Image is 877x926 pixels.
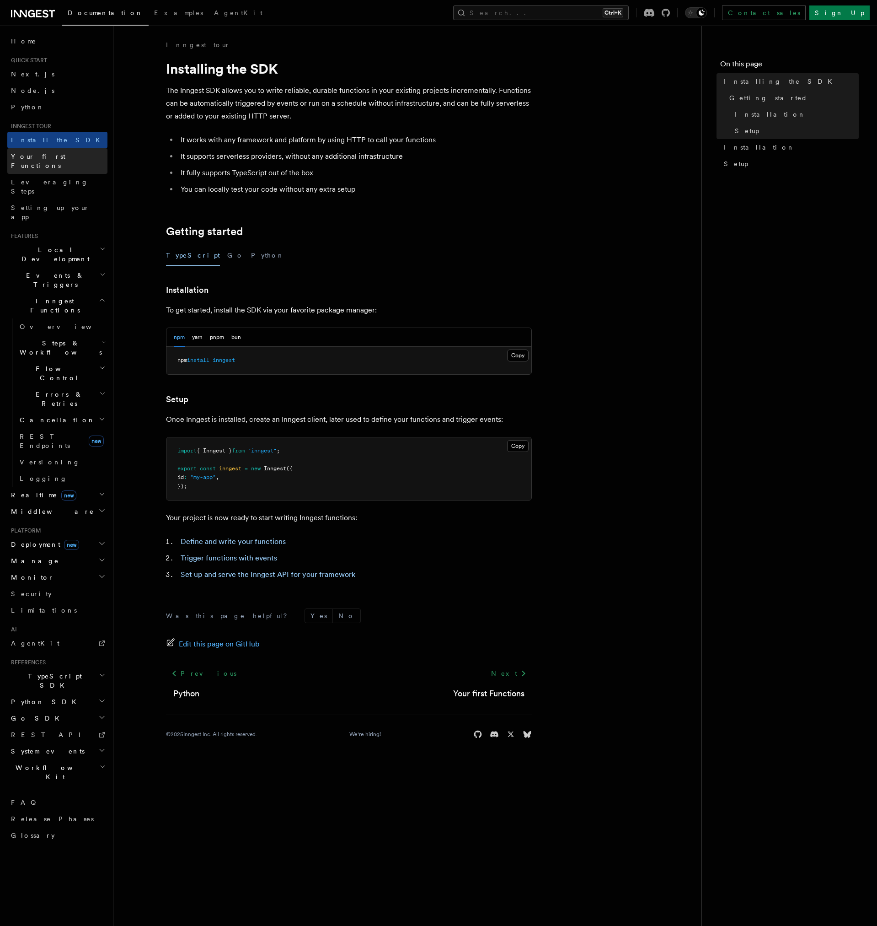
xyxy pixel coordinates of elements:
span: Edit this page on GitHub [179,638,260,651]
button: Go SDK [7,710,107,727]
a: Setup [166,393,188,406]
span: AgentKit [11,640,59,647]
span: Your first Functions [11,153,65,169]
a: Installation [720,139,859,156]
button: Realtimenew [7,487,107,503]
button: Manage [7,553,107,569]
a: Your first Functions [7,148,107,174]
div: Inngest Functions [7,318,107,487]
button: Local Development [7,242,107,267]
a: Node.js [7,82,107,99]
a: Install the SDK [7,132,107,148]
a: Getting started [166,225,243,238]
span: Quick start [7,57,47,64]
button: Copy [507,440,529,452]
kbd: Ctrl+K [603,8,623,17]
span: export [177,465,197,472]
span: id [177,474,184,480]
li: It fully supports TypeScript out of the box [178,167,532,179]
a: Installing the SDK [720,73,859,90]
span: Security [11,590,52,598]
span: REST Endpoints [20,433,70,449]
a: Versioning [16,454,107,470]
button: Inngest Functions [7,293,107,318]
span: Flow Control [16,364,99,382]
span: Setup [724,159,748,168]
a: Overview [16,318,107,335]
a: Next [486,665,532,682]
span: "my-app" [190,474,216,480]
a: We're hiring! [349,731,381,738]
p: To get started, install the SDK via your favorite package manager: [166,304,532,317]
span: Release Phases [11,815,94,823]
button: TypeScript [166,245,220,266]
a: Installation [166,284,209,296]
p: Once Inngest is installed, create an Inngest client, later used to define your functions and trig... [166,413,532,426]
button: System events [7,743,107,759]
span: Getting started [729,93,807,102]
span: }); [177,483,187,490]
a: FAQ [7,794,107,811]
button: Cancellation [16,412,107,428]
span: Home [11,37,37,46]
span: Inngest Functions [7,296,99,315]
span: Steps & Workflows [16,339,102,357]
h1: Installing the SDK [166,60,532,77]
a: Define and write your functions [181,537,286,546]
a: REST Endpointsnew [16,428,107,454]
span: from [232,447,245,454]
button: Yes [305,609,332,623]
div: © 2025 Inngest Inc. All rights reserved. [166,731,257,738]
a: Limitations [7,602,107,619]
span: Deployment [7,540,79,549]
span: TypeScript SDK [7,672,99,690]
a: Sign Up [809,5,870,20]
a: Inngest tour [166,40,230,49]
a: Glossary [7,827,107,844]
a: REST API [7,727,107,743]
button: pnpm [210,328,224,347]
button: No [333,609,360,623]
a: Security [7,586,107,602]
span: import [177,447,197,454]
span: install [187,357,209,363]
a: Leveraging Steps [7,174,107,199]
span: Next.js [11,70,54,78]
span: AgentKit [214,9,262,16]
li: It supports serverless providers, without any additional infrastructure [178,150,532,163]
button: Flow Control [16,361,107,386]
span: Versioning [20,458,80,466]
li: It works with any framework and platform by using HTTP to call your functions [178,134,532,146]
span: Inngest [264,465,286,472]
button: Events & Triggers [7,267,107,293]
span: Documentation [68,9,143,16]
span: ; [277,447,280,454]
span: Manage [7,556,59,565]
button: bun [231,328,241,347]
button: Workflow Kit [7,759,107,785]
span: Install the SDK [11,136,106,144]
span: npm [177,357,187,363]
span: Cancellation [16,415,95,425]
span: : [184,474,187,480]
span: Installation [724,143,795,152]
span: References [7,659,46,666]
button: yarn [192,328,203,347]
span: Python SDK [7,697,82,706]
a: AgentKit [209,3,268,25]
a: Installation [731,106,859,123]
span: Python [11,103,44,111]
span: ({ [286,465,293,472]
button: Copy [507,350,529,361]
span: new [61,490,76,501]
span: Monitor [7,573,54,582]
a: Setting up your app [7,199,107,225]
span: Errors & Retries [16,390,99,408]
span: Setup [735,126,759,135]
span: = [245,465,248,472]
a: Python [7,99,107,115]
span: REST API [11,731,89,738]
a: Previous [166,665,241,682]
button: Search...Ctrl+K [453,5,629,20]
p: Your project is now ready to start writing Inngest functions: [166,511,532,524]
